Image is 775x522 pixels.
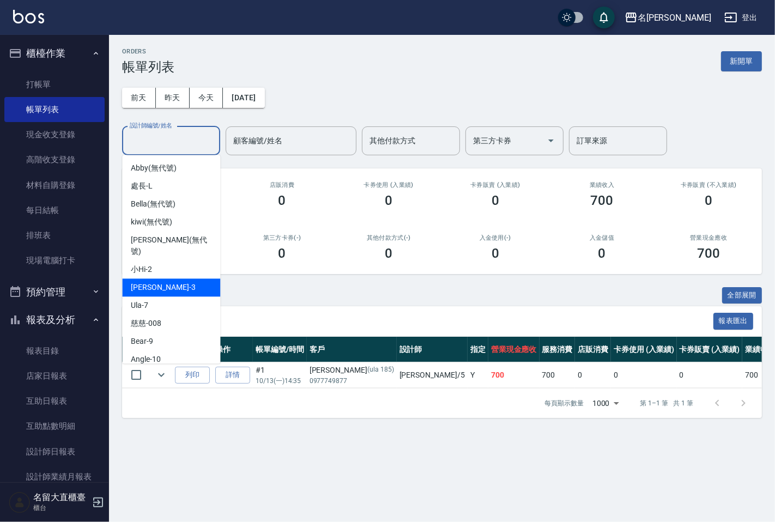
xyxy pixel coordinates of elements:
[4,389,105,414] a: 互助日報表
[544,398,584,408] p: 每頁顯示數量
[593,7,615,28] button: save
[4,464,105,489] a: 設計師業績月報表
[488,337,540,362] th: 營業現金應收
[540,337,576,362] th: 服務消費
[722,287,762,304] button: 全部展開
[4,173,105,198] a: 材料自購登錄
[455,181,536,189] h2: 卡券販賣 (入業績)
[542,132,560,149] button: Open
[131,162,177,174] span: Abby (無代號)
[598,246,606,261] h3: 0
[713,313,754,330] button: 報表匯出
[705,193,712,208] h3: 0
[677,362,743,388] td: 0
[4,223,105,248] a: 排班表
[492,193,499,208] h3: 0
[4,278,105,306] button: 預約管理
[4,122,105,147] a: 現金收支登錄
[175,367,210,384] button: 列印
[540,362,576,388] td: 700
[4,198,105,223] a: 每日結帳
[721,51,762,71] button: 新開單
[190,88,223,108] button: 今天
[385,246,392,261] h3: 0
[575,337,611,362] th: 店販消費
[278,246,286,261] h3: 0
[213,337,253,362] th: 操作
[131,180,153,192] span: 處長 -L
[668,181,749,189] h2: 卡券販賣 (不入業績)
[668,234,749,241] h2: 營業現金應收
[131,354,161,365] span: Angle -10
[4,338,105,363] a: 報表目錄
[4,72,105,97] a: 打帳單
[122,59,174,75] h3: 帳單列表
[367,365,394,376] p: (ula 185)
[638,11,711,25] div: 名[PERSON_NAME]
[256,376,304,386] p: 10/13 (一) 14:35
[385,193,392,208] h3: 0
[9,491,31,513] img: Person
[611,337,677,362] th: 卡券使用 (入業績)
[242,181,323,189] h2: 店販消費
[135,316,713,327] span: 訂單列表
[131,198,175,210] span: Bella (無代號)
[13,10,44,23] img: Logo
[562,181,643,189] h2: 業績收入
[677,337,743,362] th: 卡券販賣 (入業績)
[721,56,762,66] a: 新開單
[278,193,286,208] h3: 0
[33,503,89,513] p: 櫃台
[153,367,169,383] button: expand row
[4,97,105,122] a: 帳單列表
[310,365,394,376] div: [PERSON_NAME]
[131,336,153,347] span: Bear -9
[588,389,623,418] div: 1000
[131,318,161,329] span: 慈慈 -008
[242,234,323,241] h2: 第三方卡券(-)
[348,181,429,189] h2: 卡券使用 (入業績)
[253,362,307,388] td: #1
[4,39,105,68] button: 櫃檯作業
[620,7,716,29] button: 名[PERSON_NAME]
[348,234,429,241] h2: 其他付款方式(-)
[223,88,264,108] button: [DATE]
[215,367,250,384] a: 詳情
[4,363,105,389] a: 店家日報表
[307,337,397,362] th: 客戶
[131,300,148,311] span: Ula -7
[591,193,614,208] h3: 700
[4,414,105,439] a: 互助點數明細
[131,234,211,257] span: [PERSON_NAME] (無代號)
[488,362,540,388] td: 700
[131,282,195,293] span: [PERSON_NAME] -3
[4,439,105,464] a: 設計師日報表
[131,264,152,275] span: 小Hi -2
[122,88,156,108] button: 前天
[640,398,693,408] p: 第 1–1 筆 共 1 筆
[697,246,720,261] h3: 700
[310,376,394,386] p: 0977749877
[468,337,488,362] th: 指定
[468,362,488,388] td: Y
[713,315,754,326] a: 報表匯出
[253,337,307,362] th: 帳單編號/時間
[130,122,172,130] label: 設計師編號/姓名
[575,362,611,388] td: 0
[611,362,677,388] td: 0
[455,234,536,241] h2: 入金使用(-)
[492,246,499,261] h3: 0
[131,216,172,228] span: kiwi (無代號)
[720,8,762,28] button: 登出
[4,248,105,273] a: 現場電腦打卡
[122,48,174,55] h2: ORDERS
[397,362,468,388] td: [PERSON_NAME] /5
[4,147,105,172] a: 高階收支登錄
[156,88,190,108] button: 昨天
[397,337,468,362] th: 設計師
[562,234,643,241] h2: 入金儲值
[4,306,105,334] button: 報表及分析
[33,492,89,503] h5: 名留大直櫃臺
